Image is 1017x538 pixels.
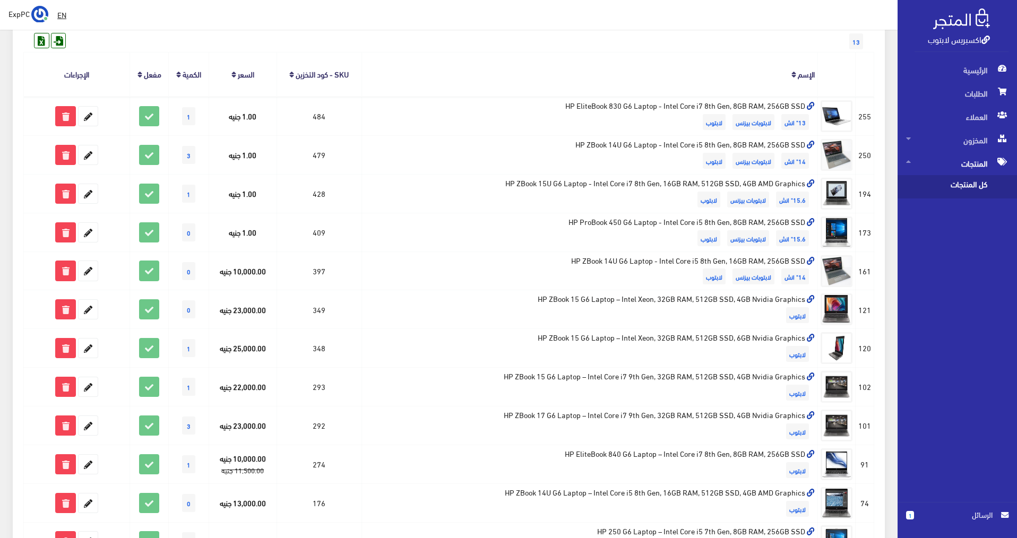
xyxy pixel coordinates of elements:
[856,136,874,175] td: 250
[209,445,277,483] td: 10,000.00 جنيه
[732,268,774,284] span: لابتوبات بيزنس
[182,416,195,435] span: 3
[361,251,817,290] td: HP ZBook 14U G6 Laptop - Intel Core i5 8th Gen, 16GB RAM, 256GB SSD
[821,178,852,210] img: hp-zbook-15u-g6-laptop-intel-core-i7-8th-gen-16gb-ram-512gb-ssd-4gb-amd-graphics.jpg
[182,146,195,164] span: 3
[182,339,195,357] span: 1
[361,290,817,329] td: HP ZBook 15 G6 Laptop – Intel Xeon, 32GB RAM, 512GB SSD, 4GB Nvidia Graphics
[209,97,277,135] td: 1.00 جنيه
[856,97,874,135] td: 255
[898,152,1017,175] a: المنتجات
[57,8,66,21] u: EN
[361,406,817,445] td: HP ZBook 17 G6 Laptop – Intel Core i7 9th Gen, 32GB RAM, 512GB SSD, 4GB Nvidia Graphics
[697,192,720,207] span: لابتوب
[898,175,1017,198] a: كل المنتجات
[361,136,817,175] td: HP ZBook 14U G6 Laptop - Intel Core i5 8th Gen, 8GB RAM, 256GB SSD
[727,192,769,207] span: لابتوبات بيزنس
[856,251,874,290] td: 161
[361,445,817,483] td: HP EliteBook 840 G6 Laptop – Intel Core i7 8th Gen, 8GB RAM, 256GB SSD
[697,230,720,246] span: لابتوب
[277,329,361,368] td: 348
[209,174,277,213] td: 1.00 جنيه
[821,448,852,480] img: hp-elitebook-840-g6-laptop-intel-core-i7-8th-gen-8gb-ram-256gb-ssd.jpg
[898,128,1017,152] a: المخزون
[209,136,277,175] td: 1.00 جنيه
[182,455,195,473] span: 1
[296,66,349,81] a: SKU - كود التخزين
[786,423,809,439] span: لابتوب
[727,230,769,246] span: لابتوبات بيزنس
[776,230,809,246] span: 15.6" انش
[8,7,30,20] span: ExpPC
[182,223,195,241] span: 0
[31,6,48,23] img: ...
[277,97,361,135] td: 484
[182,262,195,280] span: 0
[703,114,726,130] span: لابتوب
[238,66,254,81] a: السعر
[798,66,815,81] a: الإسم
[906,509,1009,532] a: 1 الرسائل
[906,175,987,198] span: كل المنتجات
[781,268,809,284] span: 14" انش
[182,378,195,396] span: 1
[906,58,1009,82] span: الرئيسية
[361,483,817,522] td: HP ZBook 14U G6 Laptop – Intel Core i5 8th Gen, 16GB RAM, 512GB SSD, 4GB AMD Graphics
[703,268,726,284] span: لابتوب
[53,5,71,24] a: EN
[361,213,817,251] td: HP ProBook 450 G6 Laptop - Intel Core i5 8th Gen, 8GB RAM, 256GB SSD
[856,483,874,522] td: 74
[277,174,361,213] td: 428
[821,487,852,519] img: hp-zbook-14u-g6-laptop-intel-core-i5-8th-gen-16gb-ram-512gb-ssd-4gb-amd-graphics.jpg
[277,251,361,290] td: 397
[209,483,277,522] td: 13,000.00 جنيه
[821,216,852,248] img: hp-probook-450-g6-laptop-intel-core-i5-8th-gen-8gb-ram-256gb-ssd.jpg
[732,153,774,169] span: لابتوبات بيزنس
[906,152,1009,175] span: المنتجات
[277,445,361,483] td: 274
[906,105,1009,128] span: العملاء
[856,368,874,406] td: 102
[849,33,863,49] span: 13
[898,105,1017,128] a: العملاء
[209,329,277,368] td: 25,000.00 جنيه
[144,66,161,81] a: مفعل
[703,153,726,169] span: لابتوب
[928,31,990,47] a: اكسبريس لابتوب
[13,465,53,506] iframe: Drift Widget Chat Controller
[898,82,1017,105] a: الطلبات
[856,174,874,213] td: 194
[786,462,809,478] span: لابتوب
[856,406,874,445] td: 101
[856,290,874,329] td: 121
[786,501,809,517] span: لابتوب
[277,213,361,251] td: 409
[781,114,809,130] span: 13" انش
[776,192,809,207] span: 15.6" انش
[8,5,48,22] a: ... ExpPC
[221,464,264,476] strike: 11,500.00 جنيه
[182,185,195,203] span: 1
[361,174,817,213] td: HP ZBook 15U G6 Laptop - Intel Core i7 8th Gen, 16GB RAM, 512GB SSD, 4GB AMD Graphics
[906,511,914,519] span: 1
[923,509,993,520] span: الرسائل
[277,290,361,329] td: 349
[933,8,990,29] img: .
[821,371,852,403] img: hp-zbook-15-g6-laptop-intel-core-i7-9th-gen-32gb-ram-512gb-ssd-4gb-nvidia-graphics.jpg
[277,406,361,445] td: 292
[277,483,361,522] td: 176
[856,329,874,368] td: 120
[732,114,774,130] span: لابتوبات بيزنس
[209,213,277,251] td: 1.00 جنيه
[821,293,852,325] img: hp-zbook-15-g6-laptop-intel-xeon-32gb-ram-512gb-ssd-4gb-nvidia-graphics.jpg
[821,255,852,287] img: hp-zbook-14u-g6-laptop-intel-core-i5-8th-gen-16gb-ram-256gb-ssd.jpg
[209,406,277,445] td: 23,000.00 جنيه
[182,300,195,318] span: 0
[856,213,874,251] td: 173
[906,82,1009,105] span: الطلبات
[209,290,277,329] td: 23,000.00 جنيه
[898,58,1017,82] a: الرئيسية
[277,368,361,406] td: 293
[781,153,809,169] span: 14" انش
[906,128,1009,152] span: المخزون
